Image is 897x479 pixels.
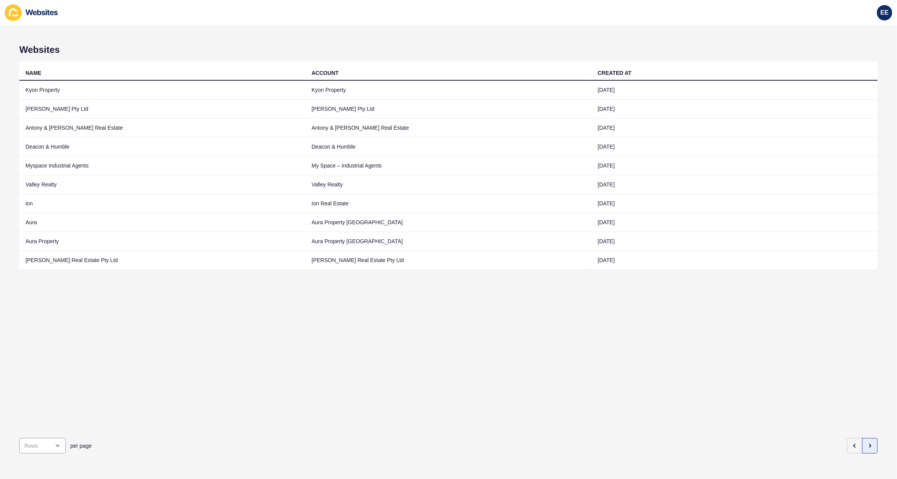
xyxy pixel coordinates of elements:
td: Antony & [PERSON_NAME] Real Estate [306,118,592,137]
td: Deacon & Humble [306,137,592,156]
td: Aura Property [19,232,306,251]
td: Valley Realty [306,175,592,194]
div: ACCOUNT [312,69,339,77]
td: Kyon Property [306,81,592,100]
h1: Websites [19,44,878,55]
span: EE [880,9,889,17]
td: [DATE] [591,137,878,156]
td: [DATE] [591,100,878,118]
span: per page [70,442,92,450]
td: [DATE] [591,232,878,251]
td: [DATE] [591,156,878,175]
td: Myspace Industrial Agents [19,156,306,175]
td: Aura Property [GEOGRAPHIC_DATA] [306,213,592,232]
td: [DATE] [591,251,878,270]
td: Valley Realty [19,175,306,194]
td: My Space – Industrial Agents [306,156,592,175]
td: [DATE] [591,118,878,137]
td: [DATE] [591,194,878,213]
td: Aura Property [GEOGRAPHIC_DATA] [306,232,592,251]
td: Deacon & Humble [19,137,306,156]
td: [PERSON_NAME] Real Estate Pty Ltd [19,251,306,270]
td: ion [19,194,306,213]
div: NAME [25,69,41,77]
td: [DATE] [591,81,878,100]
td: Antony & [PERSON_NAME] Real Estate [19,118,306,137]
td: Kyon Property [19,81,306,100]
td: [PERSON_NAME] Real Estate Pty Ltd [306,251,592,270]
td: [PERSON_NAME] Pty Ltd [306,100,592,118]
td: [DATE] [591,213,878,232]
td: [DATE] [591,175,878,194]
td: Aura [19,213,306,232]
div: open menu [19,438,66,454]
div: CREATED AT [598,69,632,77]
td: [PERSON_NAME] Pty Ltd [19,100,306,118]
td: Ion Real Estate [306,194,592,213]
